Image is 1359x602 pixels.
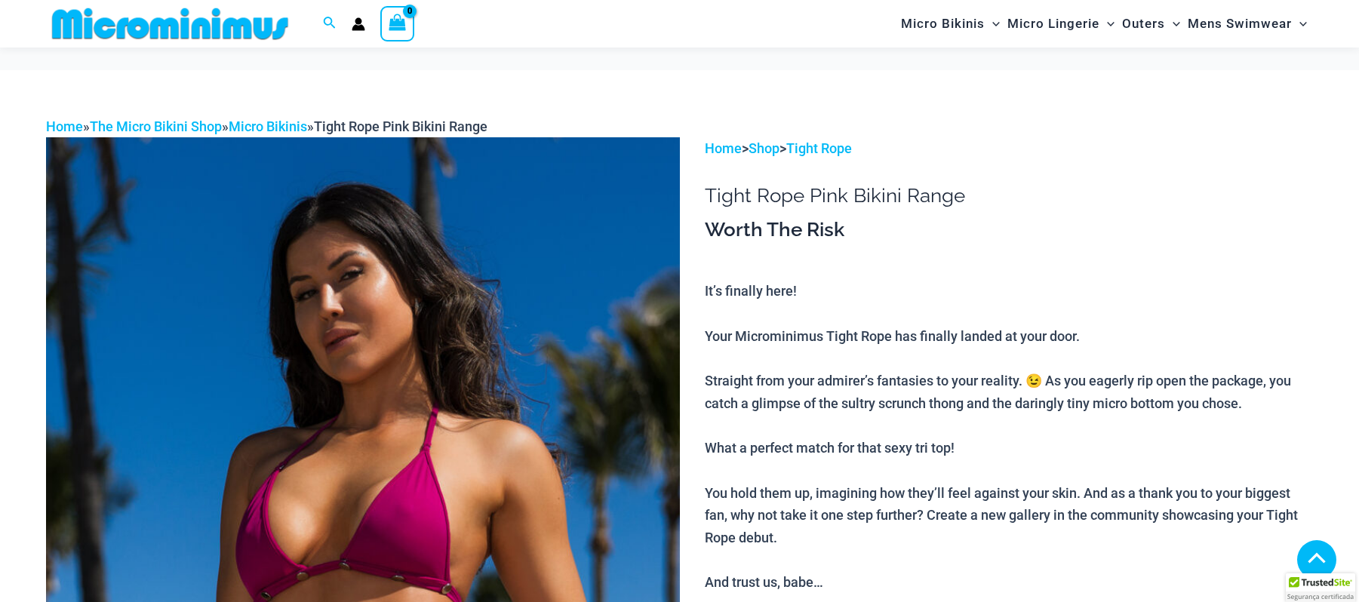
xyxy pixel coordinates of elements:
[897,5,1004,43] a: Micro BikinisMenu ToggleMenu Toggle
[985,5,1000,43] span: Menu Toggle
[229,118,307,134] a: Micro Bikinis
[46,7,294,41] img: MM SHOP LOGO FLAT
[380,6,415,41] a: View Shopping Cart, empty
[705,140,742,156] a: Home
[1004,5,1118,43] a: Micro LingerieMenu ToggleMenu Toggle
[1286,573,1355,602] div: TrustedSite Certified
[901,5,985,43] span: Micro Bikinis
[705,137,1313,160] p: > >
[352,17,365,31] a: Account icon link
[1165,5,1180,43] span: Menu Toggle
[46,118,487,134] span: » » »
[46,118,83,134] a: Home
[705,184,1313,207] h1: Tight Rope Pink Bikini Range
[1184,5,1311,43] a: Mens SwimwearMenu ToggleMenu Toggle
[314,118,487,134] span: Tight Rope Pink Bikini Range
[1122,5,1165,43] span: Outers
[786,140,852,156] a: Tight Rope
[705,217,1313,243] h3: Worth The Risk
[1292,5,1307,43] span: Menu Toggle
[323,14,337,33] a: Search icon link
[749,140,779,156] a: Shop
[1007,5,1099,43] span: Micro Lingerie
[1118,5,1184,43] a: OutersMenu ToggleMenu Toggle
[1099,5,1115,43] span: Menu Toggle
[1188,5,1292,43] span: Mens Swimwear
[895,2,1314,45] nav: Site Navigation
[90,118,222,134] a: The Micro Bikini Shop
